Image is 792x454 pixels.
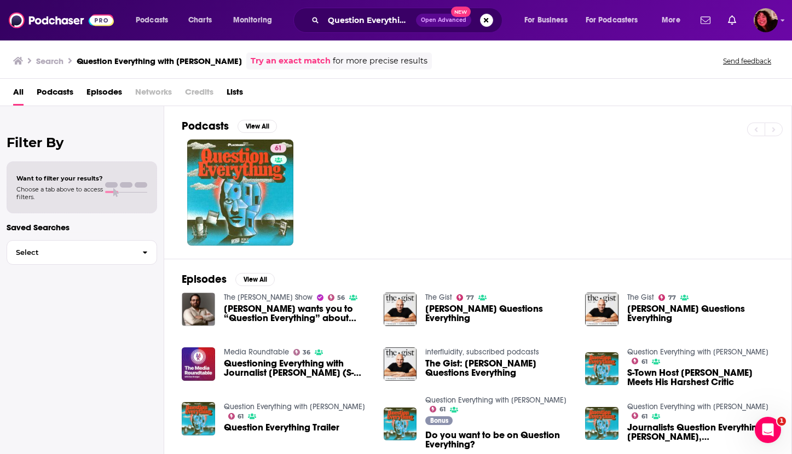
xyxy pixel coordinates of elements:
h2: Filter By [7,135,157,150]
img: Questioning Everything with Journalist Brian Reed (S-Town, This American Life) [182,347,215,381]
p: Saved Searches [7,222,157,232]
a: Media Roundtable [224,347,289,357]
img: Do you want to be on Question Everything? [384,408,417,441]
button: open menu [654,11,694,29]
span: 77 [668,295,676,300]
span: 61 [238,414,244,419]
a: Charts [181,11,218,29]
span: S-Town Host [PERSON_NAME] Meets His Harshest Critic [627,368,774,387]
a: 61 [187,139,293,246]
a: 61 [632,412,648,419]
img: User Profile [754,8,778,32]
span: Charts [188,13,212,28]
a: Episodes [86,83,122,106]
button: Show profile menu [754,8,778,32]
a: 36 [293,349,311,356]
a: Journalists Question Everything: Ira Glass, Zoe Chace, Jonathan Eig, Astead Herndon [627,423,774,441]
span: Bonus [430,417,448,424]
a: The Gist [425,293,452,302]
span: New [451,7,471,17]
img: Brian Reed wants you to “Question Everything” about journalism [182,293,215,326]
span: Podcasts [136,13,168,28]
span: [PERSON_NAME] Questions Everything [627,304,774,323]
a: 77 [658,294,676,301]
a: The Colin McEnroe Show [224,293,313,302]
h3: Question Everything with [PERSON_NAME] [77,56,242,66]
span: 61 [440,407,446,412]
span: [PERSON_NAME] wants you to “Question Everything” about journalism [224,304,371,323]
button: open menu [128,11,182,29]
span: Podcasts [37,83,73,106]
a: Brian Reed Questions Everything [627,304,774,323]
div: Search podcasts, credits, & more... [304,8,513,33]
a: S-Town Host Brian Reed Meets His Harshest Critic [627,368,774,387]
button: Open AdvancedNew [416,14,471,27]
a: Questioning Everything with Journalist Brian Reed (S-Town, This American Life) [224,359,371,377]
a: Show notifications dropdown [696,11,715,30]
h3: Search [36,56,63,66]
span: Credits [185,83,213,106]
a: All [13,83,24,106]
a: EpisodesView All [182,272,275,286]
iframe: Intercom live chat [755,417,781,443]
img: Podchaser - Follow, Share and Rate Podcasts [9,10,114,31]
button: View All [238,120,277,133]
a: Question Everything with Brian Reed [627,402,768,411]
a: Brian Reed wants you to “Question Everything” about journalism [224,304,371,323]
span: More [662,13,680,28]
span: Monitoring [233,13,272,28]
input: Search podcasts, credits, & more... [323,11,416,29]
a: 61 [270,144,286,153]
span: 61 [275,143,282,154]
a: 61 [430,406,446,412]
span: Questioning Everything with Journalist [PERSON_NAME] (S-Town, This American Life) [224,359,371,377]
a: Question Everything with Brian Reed [425,395,566,405]
h2: Episodes [182,272,227,286]
span: Select [7,249,134,256]
a: Show notifications dropdown [724,11,741,30]
span: 61 [641,414,648,419]
span: Journalists Question Everything: [PERSON_NAME], [PERSON_NAME], [PERSON_NAME], [PERSON_NAME] [627,423,774,441]
button: open menu [579,11,654,29]
span: 36 [303,350,310,355]
span: 77 [466,295,474,300]
span: 61 [641,359,648,364]
h2: Podcasts [182,119,229,133]
a: 61 [632,358,648,364]
a: interfluidity, subscribed podcasts [425,347,539,357]
a: Journalists Question Everything: Ira Glass, Zoe Chace, Jonathan Eig, Astead Herndon [585,407,618,440]
img: Brian Reed Questions Everything [384,293,417,326]
span: Logged in as Kathryn-Musilek [754,8,778,32]
a: 56 [328,294,345,301]
img: Brian Reed Questions Everything [585,293,618,326]
img: Question Everything Trailer [182,402,215,435]
span: Want to filter your results? [16,174,103,182]
a: Lists [227,83,243,106]
a: Do you want to be on Question Everything? [425,430,572,449]
button: Select [7,240,157,265]
span: The Gist: [PERSON_NAME] Questions Everything [425,359,572,377]
img: S-Town Host Brian Reed Meets His Harshest Critic [585,352,618,386]
span: [PERSON_NAME] Questions Everything [425,304,572,323]
a: The Gist [627,293,654,302]
span: For Podcasters [586,13,638,28]
button: Send feedback [720,56,774,66]
button: open menu [517,11,581,29]
span: For Business [524,13,568,28]
a: 61 [228,413,244,420]
a: 77 [456,294,474,301]
a: Question Everything Trailer [224,423,339,432]
a: PodcastsView All [182,119,277,133]
span: Choose a tab above to access filters. [16,185,103,201]
span: Open Advanced [421,18,466,23]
